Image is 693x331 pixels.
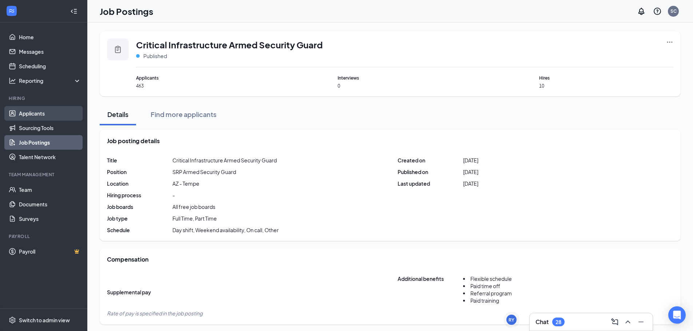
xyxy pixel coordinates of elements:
span: Schedule [107,226,172,234]
span: AZ - Tempe [172,180,199,187]
h1: Job Postings [100,5,153,17]
div: RY [509,317,514,323]
span: Position [107,168,172,175]
a: Talent Network [19,150,81,164]
span: Additional benefits [398,275,463,309]
svg: Clipboard [113,45,122,54]
span: Last updated [398,180,463,187]
span: All free job boards [172,203,215,210]
span: Supplemental pay [107,288,172,296]
span: Paid training [470,297,499,304]
div: Team Management [9,171,80,178]
span: Day shift, Weekend availability, On call, Other [172,226,279,234]
svg: WorkstreamLogo [8,7,15,15]
span: Title [107,157,172,164]
span: Applicants [136,74,270,81]
span: Job boards [107,203,172,210]
span: Full Time, Part Time [172,215,217,222]
div: Find more applicants [151,110,216,119]
svg: Ellipses [666,39,673,46]
svg: Collapse [70,8,77,15]
svg: ChevronUp [624,318,632,326]
span: [DATE] [463,168,478,175]
span: SRP Armed Security Guard [172,168,236,175]
a: Surveys [19,211,81,226]
a: Applicants [19,106,81,121]
span: Location [107,180,172,187]
button: ChevronUp [622,316,634,328]
div: Reporting [19,77,81,84]
span: Paid time off [470,283,500,289]
a: Job Postings [19,135,81,150]
div: Switch to admin view [19,316,70,324]
a: Team [19,182,81,197]
svg: Analysis [9,77,16,84]
svg: ComposeMessage [610,318,619,326]
a: Documents [19,197,81,211]
svg: Settings [9,316,16,324]
span: Interviews [338,74,472,81]
button: ComposeMessage [609,316,621,328]
span: [DATE] [463,157,478,164]
span: Flexible schedule [470,275,512,282]
a: Scheduling [19,59,81,73]
span: - [172,191,175,199]
span: Published [143,52,167,60]
div: 28 [555,319,561,325]
span: Hires [539,74,673,81]
span: Referral program [470,290,512,296]
a: Sourcing Tools [19,121,81,135]
span: [DATE] [463,180,478,187]
span: Rate of pay is specified in the job posting [107,310,203,316]
h3: Chat [535,318,549,326]
span: Hiring process [107,191,172,199]
span: Critical Infrastructure Armed Security Guard [172,157,277,164]
div: Open Intercom Messenger [668,306,686,324]
div: Payroll [9,233,80,239]
a: PayrollCrown [19,244,81,259]
span: 0 [338,83,472,89]
span: Created on [398,157,463,164]
div: SC [670,8,677,14]
button: Minimize [635,316,647,328]
a: Home [19,30,81,44]
span: Job posting details [107,137,160,145]
div: Details [107,110,129,119]
svg: QuestionInfo [653,7,662,16]
svg: Minimize [637,318,645,326]
div: Hiring [9,95,80,101]
span: Compensation [107,255,148,263]
span: 463 [136,83,270,89]
span: Published on [398,168,463,175]
span: Critical Infrastructure Armed Security Guard [136,39,323,51]
a: Messages [19,44,81,59]
svg: Notifications [637,7,646,16]
span: 10 [539,83,673,89]
span: Job type [107,215,172,222]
